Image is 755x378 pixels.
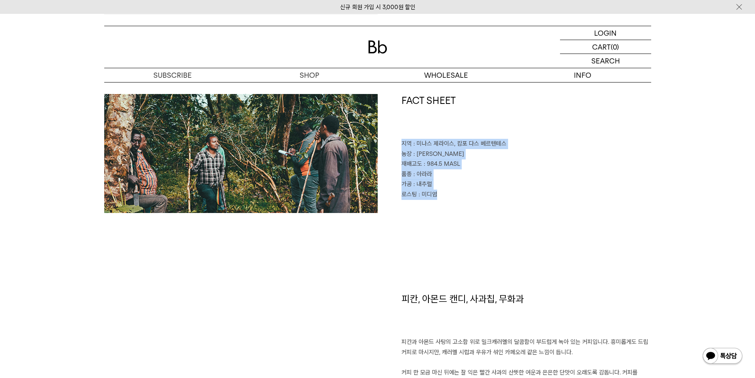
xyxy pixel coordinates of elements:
[591,54,620,68] p: SEARCH
[368,40,387,54] img: 로고
[413,171,432,178] span: : 아라라
[104,68,241,82] a: SUBSCRIBE
[560,40,651,54] a: CART (0)
[401,94,651,139] h1: FACT SHEET
[514,68,651,82] p: INFO
[413,140,507,147] span: : 미나스 제라이스, 캄포 다스 베르텐테스
[104,94,378,213] img: 브라질 아란치스
[401,180,412,188] span: 가공
[401,292,651,338] h1: 피칸, 아몬드 캔디, 사과칩, 무화과
[413,180,432,188] span: : 내추럴
[401,191,417,198] span: 로스팅
[611,40,619,54] p: (0)
[340,4,415,11] a: 신규 회원 가입 시 3,000원 할인
[401,171,412,178] span: 품종
[378,68,514,82] p: WHOLESALE
[241,68,378,82] a: SHOP
[594,26,617,40] p: LOGIN
[413,150,464,157] span: : [PERSON_NAME]
[560,26,651,40] a: LOGIN
[702,347,743,366] img: 카카오톡 채널 1:1 채팅 버튼
[401,150,412,157] span: 농장
[592,40,611,54] p: CART
[401,160,422,167] span: 재배고도
[424,160,460,167] span: : 984.5 MASL
[419,191,437,198] span: : 미디엄
[401,140,412,147] span: 지역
